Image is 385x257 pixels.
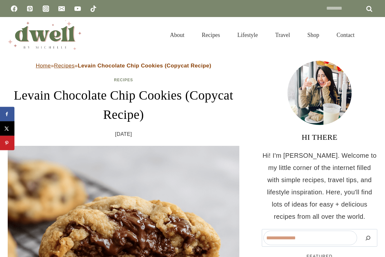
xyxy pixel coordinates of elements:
[114,78,133,82] a: Recipes
[54,63,74,69] a: Recipes
[161,24,363,46] nav: Primary Navigation
[8,20,81,50] img: DWELL by michelle
[328,24,363,46] a: Contact
[161,24,193,46] a: About
[39,2,52,15] a: Instagram
[299,24,328,46] a: Shop
[87,2,100,15] a: TikTok
[262,131,377,143] h3: HI THERE
[36,63,211,69] span: » »
[23,2,36,15] a: Pinterest
[229,24,267,46] a: Lifestyle
[78,63,211,69] strong: Levain Chocolate Chip Cookies (Copycat Recipe)
[360,231,376,245] button: Search
[366,30,377,40] button: View Search Form
[71,2,84,15] a: YouTube
[115,129,132,139] time: [DATE]
[267,24,299,46] a: Travel
[8,86,239,124] h1: Levain Chocolate Chip Cookies (Copycat Recipe)
[8,2,21,15] a: Facebook
[55,2,68,15] a: Email
[193,24,229,46] a: Recipes
[262,149,377,223] p: Hi! I'm [PERSON_NAME]. Welcome to my little corner of the internet filled with simple recipes, tr...
[36,63,51,69] a: Home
